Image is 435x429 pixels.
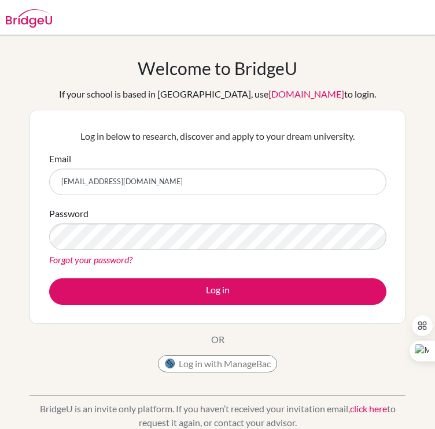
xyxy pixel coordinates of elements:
a: click here [350,403,387,414]
p: OR [211,333,224,346]
h1: Welcome to BridgeU [138,58,297,79]
p: Log in below to research, discover and apply to your dream university. [49,129,386,143]
img: Bridge-U [6,9,52,28]
a: [DOMAIN_NAME] [268,88,344,99]
label: Email [49,152,71,166]
button: Log in [49,278,386,305]
label: Password [49,207,89,221]
div: If your school is based in [GEOGRAPHIC_DATA], use to login. [59,87,376,101]
a: Forgot your password? [49,254,132,265]
button: Log in with ManageBac [158,355,277,372]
